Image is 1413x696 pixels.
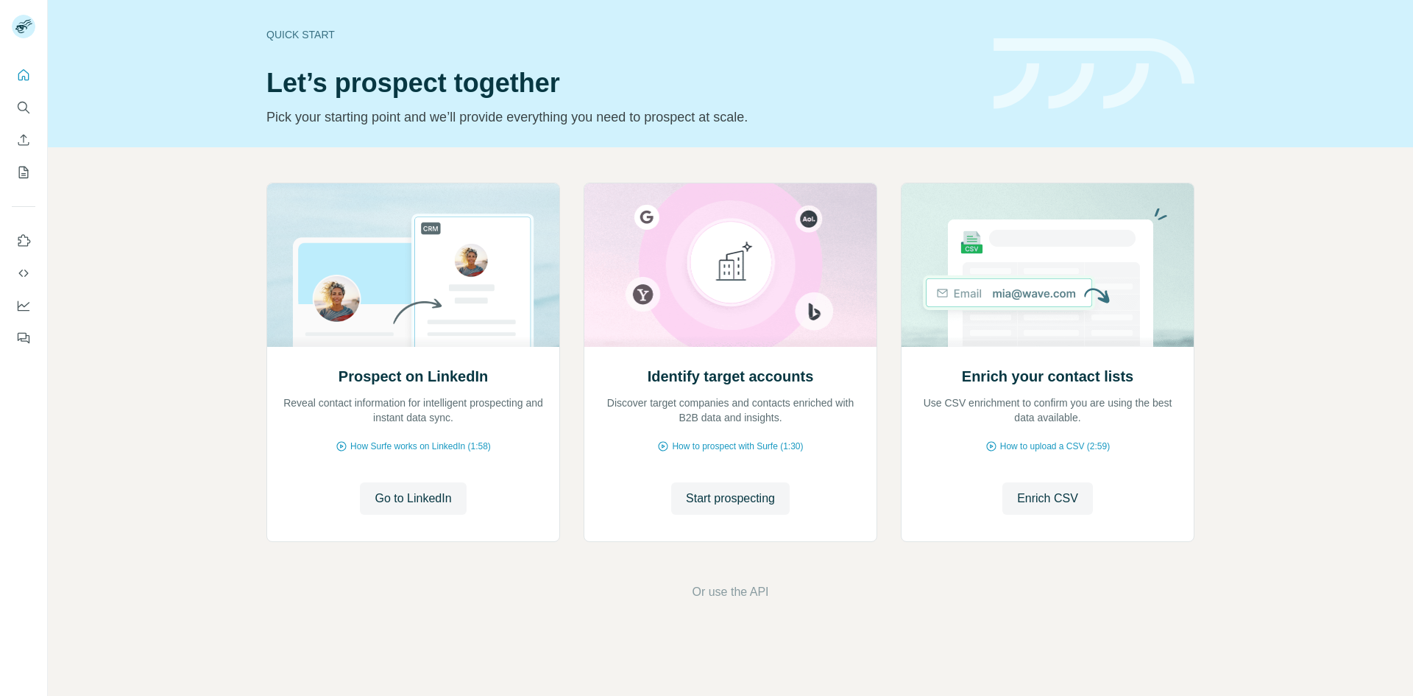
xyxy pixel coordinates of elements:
[12,228,35,254] button: Use Surfe on LinkedIn
[12,292,35,319] button: Dashboard
[12,159,35,186] button: My lists
[339,366,488,387] h2: Prospect on LinkedIn
[692,583,768,601] button: Or use the API
[671,482,790,515] button: Start prospecting
[648,366,814,387] h2: Identify target accounts
[686,490,775,507] span: Start prospecting
[672,440,803,453] span: How to prospect with Surfe (1:30)
[350,440,491,453] span: How Surfe works on LinkedIn (1:58)
[12,127,35,153] button: Enrich CSV
[1002,482,1093,515] button: Enrich CSV
[266,183,560,347] img: Prospect on LinkedIn
[1017,490,1078,507] span: Enrich CSV
[375,490,451,507] span: Go to LinkedIn
[266,27,976,42] div: Quick start
[916,396,1179,425] p: Use CSV enrichment to confirm you are using the best data available.
[962,366,1133,387] h2: Enrich your contact lists
[584,183,877,347] img: Identify target accounts
[1000,440,1110,453] span: How to upload a CSV (2:59)
[12,94,35,121] button: Search
[12,325,35,351] button: Feedback
[901,183,1194,347] img: Enrich your contact lists
[12,62,35,88] button: Quick start
[994,38,1194,110] img: banner
[282,396,545,425] p: Reveal contact information for intelligent prospecting and instant data sync.
[360,482,466,515] button: Go to LinkedIn
[599,396,862,425] p: Discover target companies and contacts enriched with B2B data and insights.
[266,107,976,127] p: Pick your starting point and we’ll provide everything you need to prospect at scale.
[12,260,35,287] button: Use Surfe API
[266,68,976,98] h1: Let’s prospect together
